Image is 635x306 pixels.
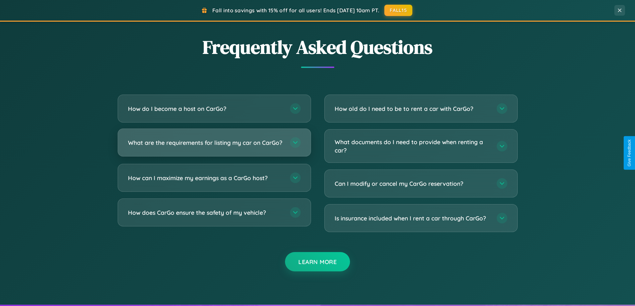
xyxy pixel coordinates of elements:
[118,34,518,60] h2: Frequently Asked Questions
[335,138,490,154] h3: What documents do I need to provide when renting a car?
[384,5,412,16] button: FALL15
[335,214,490,222] h3: Is insurance included when I rent a car through CarGo?
[285,252,350,271] button: Learn More
[627,140,632,166] div: Give Feedback
[335,179,490,188] h3: Can I modify or cancel my CarGo reservation?
[128,139,283,147] h3: What are the requirements for listing my car on CarGo?
[128,174,283,182] h3: How can I maximize my earnings as a CarGo host?
[128,208,283,217] h3: How does CarGo ensure the safety of my vehicle?
[128,105,283,113] h3: How do I become a host on CarGo?
[335,105,490,113] h3: How old do I need to be to rent a car with CarGo?
[212,7,379,14] span: Fall into savings with 15% off for all users! Ends [DATE] 10am PT.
